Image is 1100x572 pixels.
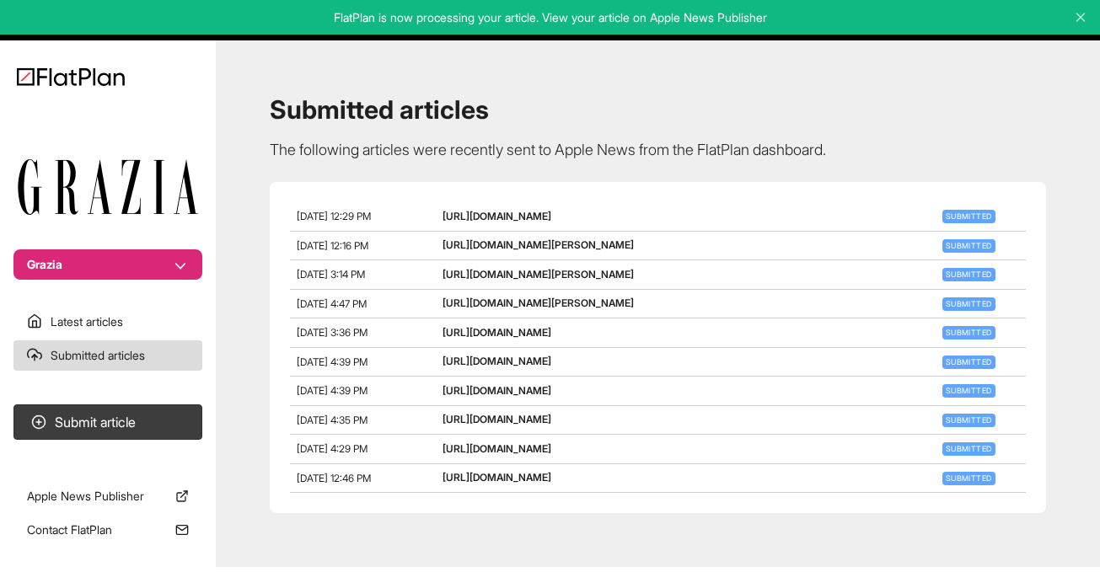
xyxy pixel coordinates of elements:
a: Submitted [939,325,999,338]
span: [DATE] 3:36 PM [297,326,368,339]
span: [DATE] 3:14 PM [297,268,365,281]
h1: Submitted articles [270,94,1046,125]
span: [DATE] 12:46 PM [297,472,371,484]
span: Submitted [942,384,995,398]
a: [URL][DOMAIN_NAME] [443,210,551,222]
img: Publication Logo [17,158,199,216]
span: Submitted [942,414,995,427]
a: [URL][DOMAIN_NAME] [443,413,551,425]
span: Submitted [942,239,995,253]
span: Submitted [942,210,995,223]
a: Submitted [939,355,999,367]
a: [URL][DOMAIN_NAME] [443,326,551,339]
p: FlatPlan is now processing your article. View your article on Apple News Publisher [12,9,1088,26]
a: Contact FlatPlan [13,515,202,545]
a: Submitted [939,471,999,484]
a: Submitted articles [13,340,202,371]
span: [DATE] 12:16 PM [297,239,368,252]
a: [URL][DOMAIN_NAME][PERSON_NAME] [443,238,634,251]
a: [URL][DOMAIN_NAME] [443,355,551,367]
span: [DATE] 4:47 PM [297,297,367,310]
a: [URL][DOMAIN_NAME][PERSON_NAME] [443,297,634,309]
a: Submitted [939,297,999,309]
p: The following articles were recently sent to Apple News from the FlatPlan dashboard. [270,138,1046,162]
span: [DATE] 4:29 PM [297,442,368,455]
span: [DATE] 12:29 PM [297,210,371,222]
span: [DATE] 4:35 PM [297,414,368,426]
span: Submitted [942,472,995,485]
a: Submitted [939,441,999,454]
span: [DATE] 4:39 PM [297,355,368,368]
span: Submitted [942,326,995,339]
a: Submitted [939,413,999,425]
a: Latest articles [13,307,202,337]
span: Submitted [942,268,995,281]
button: Grazia [13,249,202,280]
a: [URL][DOMAIN_NAME] [443,442,551,455]
a: Submitted [939,383,999,396]
img: Logo [17,67,125,86]
span: [DATE] 4:39 PM [297,384,368,397]
button: Submit article [13,404,202,440]
a: [URL][DOMAIN_NAME] [443,384,551,397]
a: Submitted [939,238,999,251]
a: Submitted [939,209,999,222]
a: [URL][DOMAIN_NAME] [443,471,551,484]
a: Submitted [939,267,999,280]
a: [URL][DOMAIN_NAME][PERSON_NAME] [443,268,634,281]
span: Submitted [942,442,995,456]
span: Submitted [942,297,995,311]
span: Submitted [942,355,995,369]
a: Apple News Publisher [13,481,202,511]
